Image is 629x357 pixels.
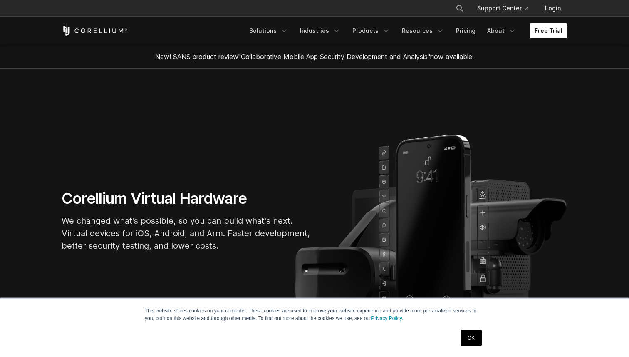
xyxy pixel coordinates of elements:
[371,315,403,321] a: Privacy Policy.
[482,23,521,38] a: About
[451,23,480,38] a: Pricing
[244,23,567,38] div: Navigation Menu
[62,215,311,252] p: We changed what's possible, so you can build what's next. Virtual devices for iOS, Android, and A...
[446,1,567,16] div: Navigation Menu
[347,23,395,38] a: Products
[471,1,535,16] a: Support Center
[145,307,484,322] p: This website stores cookies on your computer. These cookies are used to improve your website expe...
[244,23,293,38] a: Solutions
[530,23,567,38] a: Free Trial
[461,330,482,346] a: OK
[397,23,449,38] a: Resources
[295,23,346,38] a: Industries
[155,52,474,61] span: New! SANS product review now available.
[238,52,430,61] a: "Collaborative Mobile App Security Development and Analysis"
[538,1,567,16] a: Login
[62,26,128,36] a: Corellium Home
[62,189,311,208] h1: Corellium Virtual Hardware
[452,1,467,16] button: Search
